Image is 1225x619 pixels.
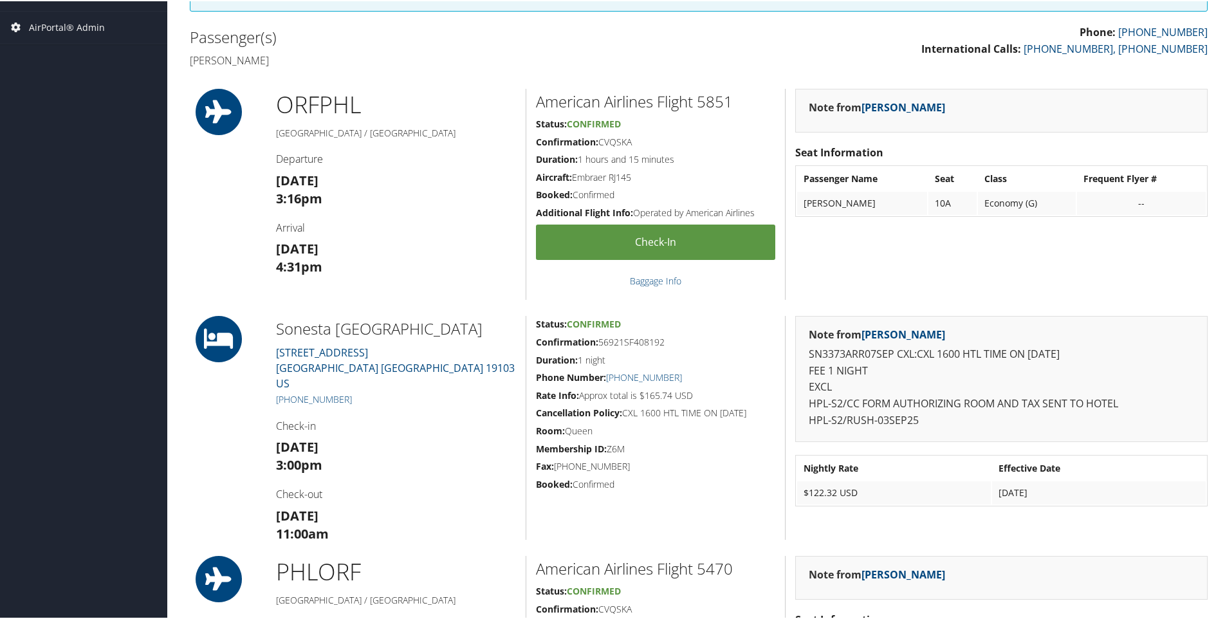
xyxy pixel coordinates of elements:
strong: [DATE] [276,437,318,454]
strong: 3:00pm [276,455,322,472]
h4: Check-out [276,486,516,500]
strong: Confirmation: [536,134,598,147]
h5: 1 hours and 15 minutes [536,152,775,165]
span: Confirmed [567,317,621,329]
h5: CVQSKA [536,134,775,147]
strong: [DATE] [276,506,318,523]
h5: 56921SF408192 [536,335,775,347]
strong: [DATE] [276,239,318,256]
td: 10A [928,190,977,214]
span: Confirmed [567,116,621,129]
th: Frequent Flyer # [1077,166,1206,189]
span: Confirmed [567,584,621,596]
th: Effective Date [992,456,1206,479]
h5: 1 night [536,353,775,365]
h2: American Airlines Flight 5470 [536,557,775,578]
strong: 11:00am [276,524,329,541]
strong: Duration: [536,152,578,164]
a: [PERSON_NAME] [861,326,945,340]
strong: Confirmation: [536,602,598,614]
a: [PHONE_NUMBER] [606,370,682,382]
a: Check-in [536,223,775,259]
h5: [GEOGRAPHIC_DATA] / [GEOGRAPHIC_DATA] [276,125,516,138]
h5: [PHONE_NUMBER] [536,459,775,472]
th: Seat [928,166,977,189]
a: [STREET_ADDRESS][GEOGRAPHIC_DATA] [GEOGRAPHIC_DATA] 19103 US [276,344,515,389]
h4: Arrival [276,219,516,234]
strong: Confirmation: [536,335,598,347]
a: [PHONE_NUMBER] [276,392,352,404]
h5: CXL 1600 HTL TIME ON [DATE] [536,405,775,418]
strong: Additional Flight Info: [536,205,633,217]
strong: Note from [809,326,945,340]
strong: [DATE] [276,171,318,188]
h2: Sonesta [GEOGRAPHIC_DATA] [276,317,516,338]
strong: Note from [809,99,945,113]
th: Class [978,166,1076,189]
p: SN3373ARR07SEP CXL:CXL 1600 HTL TIME ON [DATE] FEE 1 NIGHT EXCL HPL-S2/CC FORM AUTHORIZING ROOM A... [809,345,1194,427]
strong: Room: [536,423,565,436]
span: AirPortal® Admin [29,10,105,42]
h4: [PERSON_NAME] [190,52,689,66]
strong: Rate Info: [536,388,579,400]
strong: Aircraft: [536,170,572,182]
a: Baggage Info [630,273,681,286]
h1: PHL ORF [276,555,516,587]
h5: Z6M [536,441,775,454]
td: $122.32 USD [797,480,991,503]
h4: Check-in [276,418,516,432]
h4: Departure [276,151,516,165]
h2: American Airlines Flight 5851 [536,89,775,111]
a: [PERSON_NAME] [861,566,945,580]
th: Passenger Name [797,166,927,189]
strong: Cancellation Policy: [536,405,622,418]
h1: ORF PHL [276,88,516,120]
h2: Passenger(s) [190,25,689,47]
td: Economy (G) [978,190,1076,214]
a: [PERSON_NAME] [861,99,945,113]
h5: Confirmed [536,477,775,490]
div: -- [1083,196,1199,208]
strong: International Calls: [921,41,1021,55]
h5: Approx total is $165.74 USD [536,388,775,401]
h5: Operated by American Airlines [536,205,775,218]
strong: Booked: [536,187,573,199]
h5: [GEOGRAPHIC_DATA] / [GEOGRAPHIC_DATA] [276,593,516,605]
strong: Note from [809,566,945,580]
th: Nightly Rate [797,456,991,479]
strong: Fax: [536,459,554,471]
h5: Embraer RJ145 [536,170,775,183]
strong: Status: [536,317,567,329]
a: [PHONE_NUMBER], [PHONE_NUMBER] [1024,41,1208,55]
strong: Phone Number: [536,370,606,382]
strong: Duration: [536,353,578,365]
h5: CVQSKA [536,602,775,614]
h5: Confirmed [536,187,775,200]
a: [PHONE_NUMBER] [1118,24,1208,38]
td: [PERSON_NAME] [797,190,927,214]
h5: Queen [536,423,775,436]
strong: 4:31pm [276,257,322,274]
strong: Phone: [1080,24,1116,38]
strong: Booked: [536,477,573,489]
strong: Status: [536,116,567,129]
strong: Membership ID: [536,441,607,454]
strong: Status: [536,584,567,596]
td: [DATE] [992,480,1206,503]
strong: Seat Information [795,144,883,158]
strong: 3:16pm [276,189,322,206]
